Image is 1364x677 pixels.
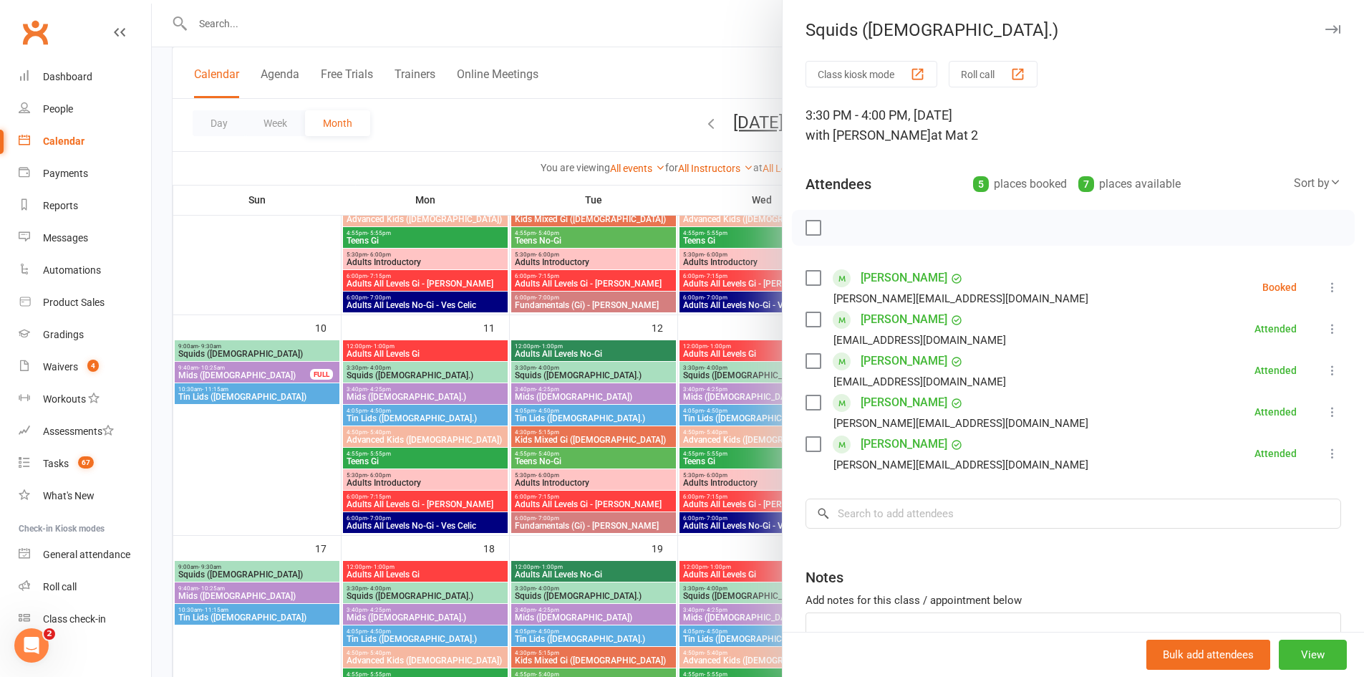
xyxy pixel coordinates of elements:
span: 2 [44,628,55,640]
span: 67 [78,456,94,469]
div: Attended [1254,365,1297,375]
div: Squids ([DEMOGRAPHIC_DATA].) [783,20,1364,40]
a: [PERSON_NAME] [861,267,947,289]
div: Payments [43,168,88,179]
a: [PERSON_NAME] [861,308,947,331]
div: places available [1078,174,1181,194]
a: Calendar [19,125,151,158]
iframe: Intercom live chat [14,628,49,663]
div: 5 [973,176,989,192]
div: Dashboard [43,71,92,82]
a: [PERSON_NAME] [861,391,947,414]
a: Gradings [19,319,151,351]
div: Tasks [43,458,69,469]
div: Attendees [806,174,871,194]
a: Assessments [19,416,151,448]
div: Sort by [1294,174,1341,193]
a: Tasks 67 [19,448,151,480]
div: [EMAIL_ADDRESS][DOMAIN_NAME] [833,373,1006,391]
a: Payments [19,158,151,190]
a: Automations [19,254,151,287]
div: Reports [43,200,78,211]
div: Class check-in [43,613,106,625]
button: Class kiosk mode [806,61,937,87]
a: Dashboard [19,61,151,93]
div: Attended [1254,324,1297,334]
a: [PERSON_NAME] [861,433,947,456]
div: Booked [1262,282,1297,292]
div: [PERSON_NAME][EMAIL_ADDRESS][DOMAIN_NAME] [833,414,1088,433]
div: [EMAIL_ADDRESS][DOMAIN_NAME] [833,331,1006,350]
div: [PERSON_NAME][EMAIL_ADDRESS][DOMAIN_NAME] [833,289,1088,308]
div: Waivers [43,361,78,373]
div: Calendar [43,135,84,147]
div: Attended [1254,407,1297,417]
a: Workouts [19,383,151,416]
span: at Mat 2 [931,128,978,143]
input: Search to add attendees [806,499,1341,529]
div: Attended [1254,448,1297,458]
a: General attendance kiosk mode [19,539,151,571]
div: [PERSON_NAME][EMAIL_ADDRESS][DOMAIN_NAME] [833,456,1088,474]
a: Class kiosk mode [19,603,151,635]
a: [PERSON_NAME] [861,350,947,373]
div: Roll call [43,581,77,592]
div: places booked [973,174,1067,194]
button: Roll call [949,61,1037,87]
span: 4 [87,360,99,372]
div: Messages [43,232,88,244]
button: Bulk add attendees [1146,640,1270,670]
div: Workouts [43,393,86,405]
a: Clubworx [17,14,53,50]
div: Gradings [43,329,84,340]
div: Notes [806,567,843,587]
span: with [PERSON_NAME] [806,128,931,143]
a: Product Sales [19,287,151,319]
div: Add notes for this class / appointment below [806,592,1341,609]
a: Reports [19,190,151,222]
div: Automations [43,264,101,276]
div: What's New [43,490,95,501]
a: Roll call [19,571,151,603]
div: 7 [1078,176,1094,192]
a: Messages [19,222,151,254]
div: Assessments [43,426,114,437]
div: General attendance [43,549,130,560]
button: View [1279,640,1347,670]
div: Product Sales [43,297,105,308]
a: What's New [19,480,151,512]
a: People [19,93,151,125]
div: People [43,103,73,115]
div: 3:30 PM - 4:00 PM, [DATE] [806,105,1341,145]
a: Waivers 4 [19,351,151,383]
